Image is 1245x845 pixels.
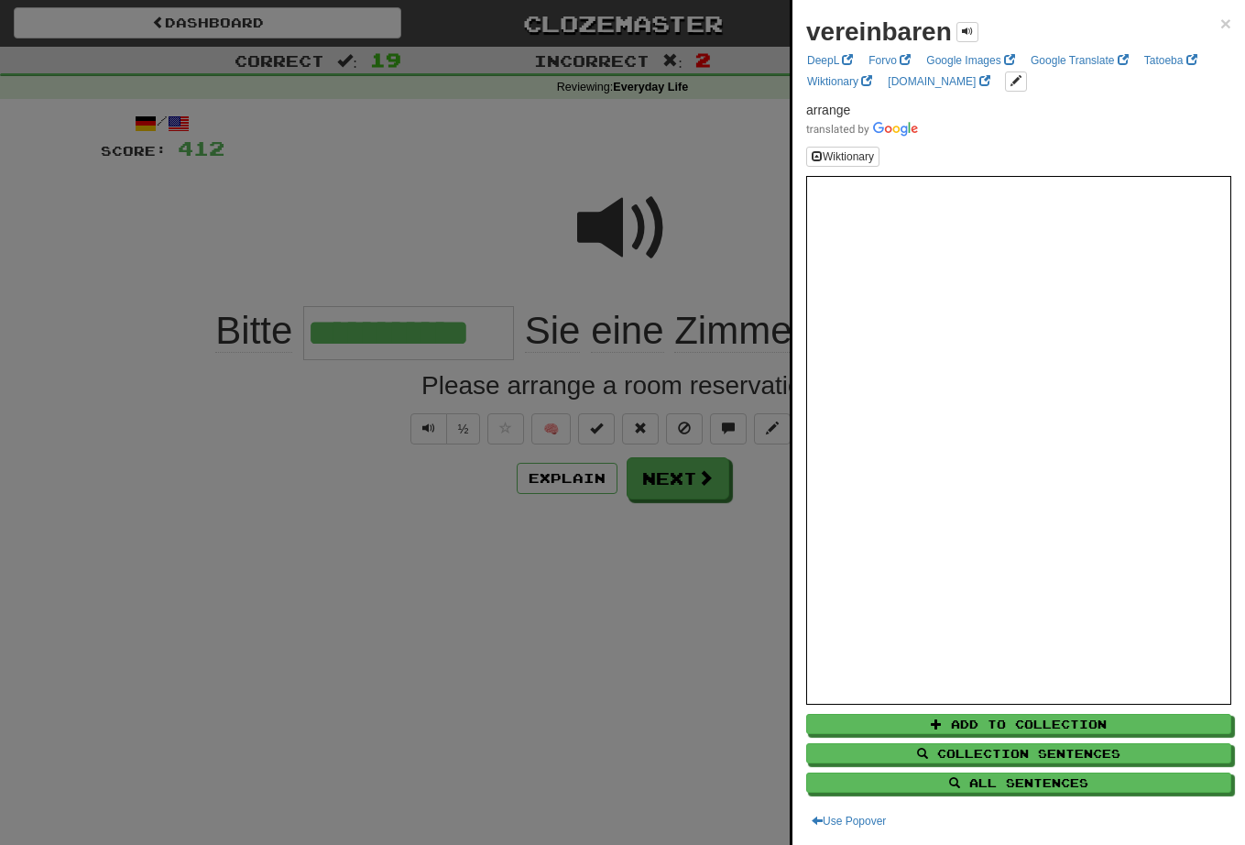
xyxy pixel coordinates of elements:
[806,122,918,137] img: Color short
[1005,71,1027,92] button: edit links
[921,50,1021,71] a: Google Images
[806,17,952,46] strong: vereinbaren
[806,147,879,167] button: Wiktionary
[802,71,878,92] a: Wiktionary
[1025,50,1134,71] a: Google Translate
[806,714,1231,734] button: Add to Collection
[1220,14,1231,33] button: Close
[806,743,1231,763] button: Collection Sentences
[802,50,858,71] a: DeepL
[806,773,1231,793] button: All Sentences
[863,50,916,71] a: Forvo
[882,71,995,92] a: [DOMAIN_NAME]
[806,103,850,117] span: arrange
[1220,13,1231,34] span: ×
[806,811,891,831] button: Use Popover
[1139,50,1203,71] a: Tatoeba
